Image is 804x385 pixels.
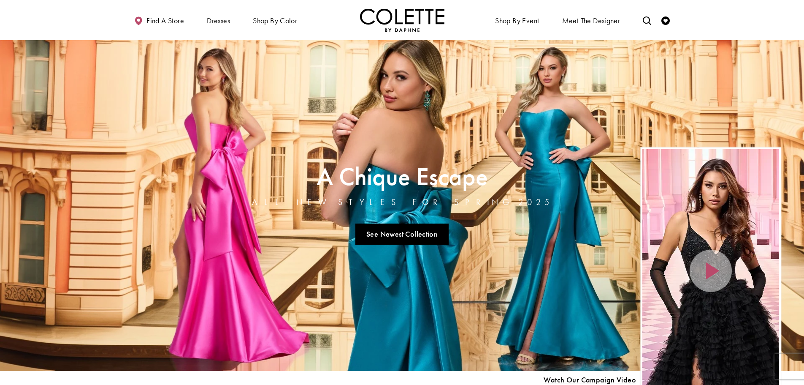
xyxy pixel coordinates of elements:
[659,8,672,32] a: Check Wishlist
[543,376,636,384] span: Play Slide #15 Video
[249,220,555,248] ul: Slider Links
[146,16,184,25] span: Find a store
[493,8,541,32] span: Shop By Event
[495,16,539,25] span: Shop By Event
[205,8,232,32] span: Dresses
[641,8,653,32] a: Toggle search
[251,8,299,32] span: Shop by color
[253,16,297,25] span: Shop by color
[360,8,444,32] img: Colette by Daphne
[560,8,623,32] a: Meet the designer
[355,224,449,245] a: See Newest Collection A Chique Escape All New Styles For Spring 2025
[132,8,186,32] a: Find a store
[360,8,444,32] a: Visit Home Page
[562,16,620,25] span: Meet the designer
[207,16,230,25] span: Dresses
